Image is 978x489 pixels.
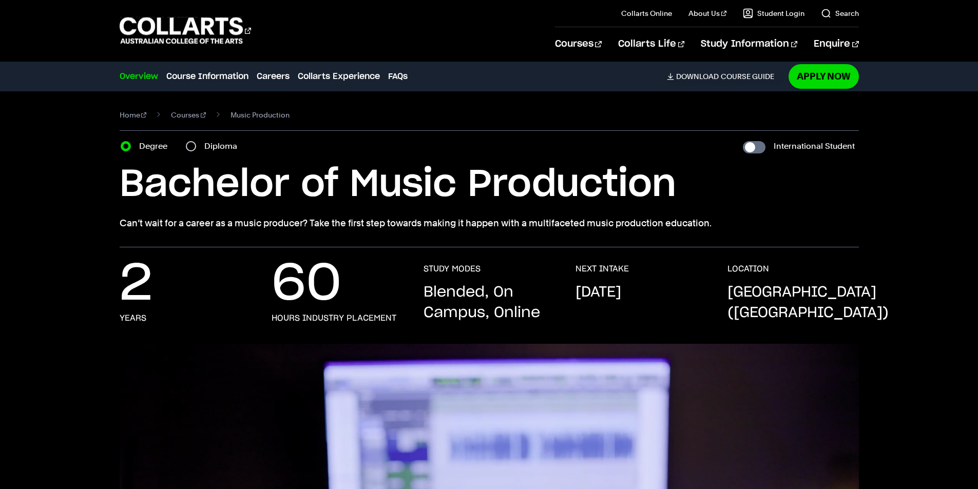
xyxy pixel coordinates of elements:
[701,27,797,61] a: Study Information
[231,108,290,122] span: Music Production
[171,108,206,122] a: Courses
[621,8,672,18] a: Collarts Online
[120,108,147,122] a: Home
[388,70,408,83] a: FAQs
[821,8,859,18] a: Search
[120,264,152,305] p: 2
[139,139,174,153] label: Degree
[166,70,248,83] a: Course Information
[120,16,251,45] div: Go to homepage
[688,8,726,18] a: About Us
[257,70,290,83] a: Careers
[774,139,855,153] label: International Student
[667,72,782,81] a: DownloadCourse Guide
[272,313,396,323] h3: hours industry placement
[204,139,243,153] label: Diploma
[120,216,859,230] p: Can’t wait for a career as a music producer? Take the first step towards making it happen with a ...
[727,264,769,274] h3: LOCATION
[789,64,859,88] a: Apply Now
[576,282,621,303] p: [DATE]
[120,70,158,83] a: Overview
[424,282,555,323] p: Blended, On Campus, Online
[576,264,629,274] h3: NEXT INTAKE
[814,27,858,61] a: Enquire
[424,264,481,274] h3: STUDY MODES
[272,264,341,305] p: 60
[120,313,146,323] h3: Years
[727,282,889,323] p: [GEOGRAPHIC_DATA] ([GEOGRAPHIC_DATA])
[618,27,684,61] a: Collarts Life
[298,70,380,83] a: Collarts Experience
[676,72,719,81] span: Download
[555,27,602,61] a: Courses
[743,8,804,18] a: Student Login
[120,162,859,208] h1: Bachelor of Music Production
